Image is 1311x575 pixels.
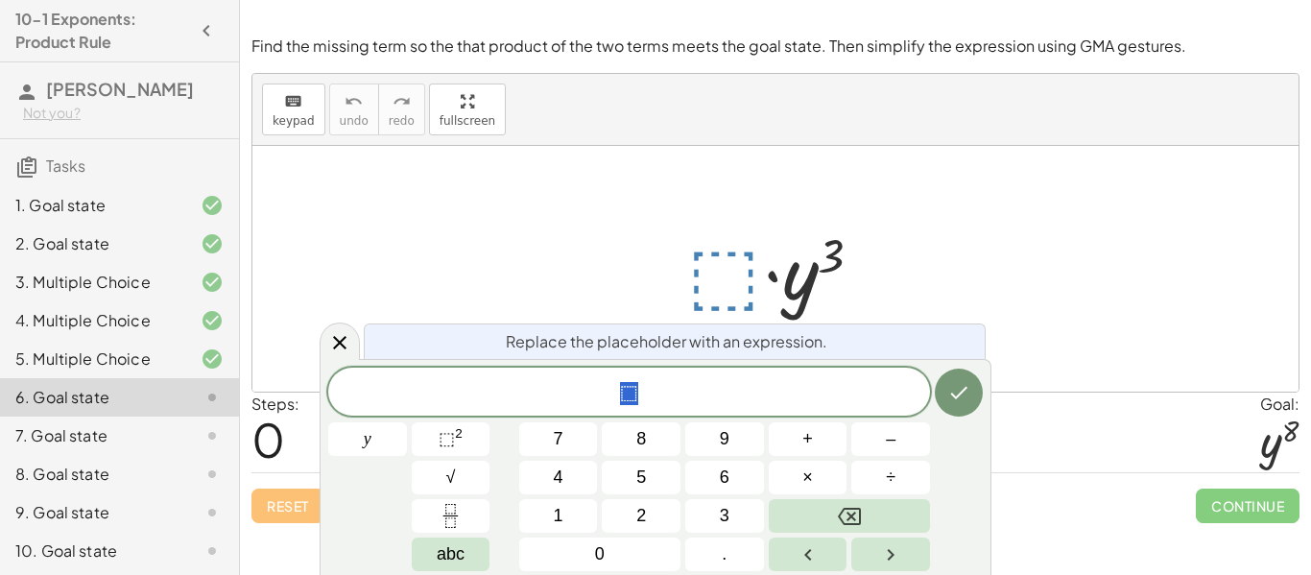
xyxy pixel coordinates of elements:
button: . [685,538,764,571]
button: Left arrow [769,538,847,571]
div: 3. Multiple Choice [15,271,170,294]
div: 10. Goal state [15,539,170,563]
span: 3 [720,503,729,529]
span: + [802,426,813,452]
button: 9 [685,422,764,456]
span: Tasks [46,156,85,176]
div: 9. Goal state [15,501,170,524]
button: Square root [412,461,490,494]
button: Right arrow [851,538,930,571]
i: keyboard [284,90,302,113]
span: ÷ [886,465,895,491]
div: 8. Goal state [15,463,170,486]
span: √ [446,465,456,491]
div: 2. Goal state [15,232,170,255]
button: Alphabet [412,538,490,571]
span: abc [437,541,465,567]
span: redo [389,114,415,128]
button: 7 [519,422,598,456]
span: [PERSON_NAME] [46,78,194,100]
i: Task finished and correct. [201,271,224,294]
span: 8 [636,426,646,452]
span: ⬚ [439,429,455,448]
label: Steps: [251,394,299,414]
button: fullscreen [429,84,506,135]
i: Task not started. [201,539,224,563]
button: 4 [519,461,598,494]
i: Task finished and correct. [201,347,224,371]
i: Task not started. [201,501,224,524]
span: 5 [636,465,646,491]
div: 1. Goal state [15,194,170,217]
span: . [722,541,727,567]
button: Backspace [769,499,930,533]
div: Not you? [23,104,224,123]
i: Task finished and correct. [201,194,224,217]
i: Task not started. [201,386,224,409]
span: × [802,465,813,491]
i: Task finished and correct. [201,309,224,332]
button: 2 [602,499,680,533]
button: Done [935,369,983,417]
p: Find the missing term so the that product of the two terms meets the goal state. Then simplify th... [251,36,1299,58]
h4: 10-1 Exponents: Product Rule [15,8,189,54]
button: Squared [412,422,490,456]
button: Minus [851,422,930,456]
span: ⬚ [620,382,638,405]
button: 8 [602,422,680,456]
span: 6 [720,465,729,491]
span: – [886,426,895,452]
span: fullscreen [440,114,495,128]
i: redo [393,90,411,113]
button: keyboardkeypad [262,84,325,135]
button: Times [769,461,847,494]
span: undo [340,114,369,128]
span: keypad [273,114,315,128]
button: Fraction [412,499,490,533]
i: Task finished and correct. [201,232,224,255]
span: 9 [720,426,729,452]
button: redoredo [378,84,425,135]
button: 1 [519,499,598,533]
button: undoundo [329,84,379,135]
button: Plus [769,422,847,456]
button: Divide [851,461,930,494]
div: 4. Multiple Choice [15,309,170,332]
div: Goal: [1260,393,1299,416]
span: 4 [554,465,563,491]
i: Task not started. [201,424,224,447]
span: 2 [636,503,646,529]
span: 1 [554,503,563,529]
button: 3 [685,499,764,533]
span: Replace the placeholder with an expression. [506,330,827,353]
button: 6 [685,461,764,494]
span: 7 [554,426,563,452]
span: 0 [595,541,605,567]
span: 0 [251,410,285,468]
div: 7. Goal state [15,424,170,447]
button: 0 [519,538,680,571]
button: 5 [602,461,680,494]
div: 5. Multiple Choice [15,347,170,371]
i: Task not started. [201,463,224,486]
div: 6. Goal state [15,386,170,409]
sup: 2 [455,426,463,441]
button: y [328,422,407,456]
i: undo [345,90,363,113]
span: y [364,426,371,452]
